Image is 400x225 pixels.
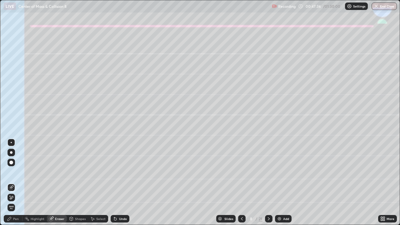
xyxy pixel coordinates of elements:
[283,217,289,220] div: Add
[372,2,397,10] button: End Class
[13,217,19,220] div: Pen
[353,5,365,8] p: Settings
[6,4,14,9] p: LIVE
[224,217,233,220] div: Slides
[387,217,394,220] div: More
[248,217,254,221] div: 8
[256,217,257,221] div: /
[347,4,352,9] img: class-settings-icons
[119,217,127,220] div: Undo
[75,217,86,220] div: Shapes
[277,216,282,221] img: add-slide-button
[272,4,277,9] img: recording.375f2c34.svg
[374,4,379,9] img: end-class-cross
[278,4,296,9] p: Recording
[55,217,64,220] div: Eraser
[8,206,15,209] span: Erase all
[18,4,67,9] p: Center of Mass & Collision 8
[96,217,106,220] div: Select
[259,216,262,222] div: 21
[31,217,44,220] div: Highlight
